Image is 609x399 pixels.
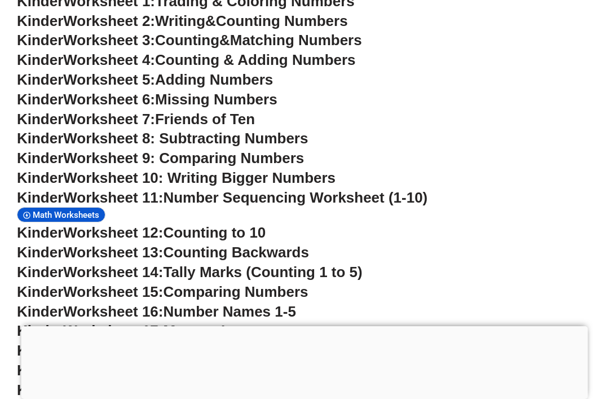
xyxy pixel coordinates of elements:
[17,51,63,68] span: Kinder
[17,342,63,359] span: Kinder
[155,51,356,68] span: Counting & Adding Numbers
[17,283,63,300] span: Kinder
[33,210,103,220] span: Math Worksheets
[63,51,155,68] span: Worksheet 4:
[155,91,277,108] span: Missing Numbers
[17,111,255,128] a: KinderWorksheet 7:Friends of Ten
[63,283,163,300] span: Worksheet 15:
[17,207,105,222] div: Math Worksheets
[63,130,308,147] span: Worksheet 8: Subtracting Numbers
[17,169,63,186] span: Kinder
[155,71,273,88] span: Adding Numbers
[17,91,63,108] span: Kinder
[17,91,277,108] a: KinderWorksheet 6:Missing Numbers
[17,244,63,261] span: Kinder
[216,12,348,29] span: Counting Numbers
[17,32,362,49] a: KinderWorksheet 3:Counting&Matching Numbers
[17,51,356,68] a: KinderWorksheet 4:Counting & Adding Numbers
[17,303,63,320] span: Kinder
[416,271,609,399] iframe: Chat Widget
[17,12,63,29] span: Kinder
[63,32,155,49] span: Worksheet 3:
[17,362,63,379] span: Kinder
[63,169,336,186] span: Worksheet 10: Writing Bigger Numbers
[17,32,63,49] span: Kinder
[63,91,155,108] span: Worksheet 6:
[63,322,163,339] span: Worksheet 17:
[163,283,308,300] span: Comparing Numbers
[17,382,63,398] span: Kinder
[163,303,295,320] span: Number Names 1-5
[17,150,304,166] a: KinderWorksheet 9: Comparing Numbers
[17,150,63,166] span: Kinder
[63,189,163,206] span: Worksheet 11:
[63,111,155,128] span: Worksheet 7:
[163,224,266,241] span: Counting to 10
[63,12,155,29] span: Worksheet 2:
[163,189,427,206] span: Number Sequencing Worksheet (1-10)
[163,322,254,339] span: More or Less
[17,264,63,280] span: Kinder
[163,244,308,261] span: Counting Backwards
[63,71,155,88] span: Worksheet 5:
[155,12,205,29] span: Writing
[17,130,308,147] a: KinderWorksheet 8: Subtracting Numbers
[63,264,163,280] span: Worksheet 14:
[17,130,63,147] span: Kinder
[17,169,336,186] a: KinderWorksheet 10: Writing Bigger Numbers
[163,264,362,280] span: Tally Marks (Counting 1 to 5)
[63,303,163,320] span: Worksheet 16:
[17,71,63,88] span: Kinder
[17,189,63,206] span: Kinder
[17,111,63,128] span: Kinder
[155,111,255,128] span: Friends of Ten
[17,71,273,88] a: KinderWorksheet 5:Adding Numbers
[63,224,163,241] span: Worksheet 12:
[63,150,304,166] span: Worksheet 9: Comparing Numbers
[63,244,163,261] span: Worksheet 13:
[17,322,63,339] span: Kinder
[21,326,588,396] iframe: Advertisement
[17,12,348,29] a: KinderWorksheet 2:Writing&Counting Numbers
[17,224,63,241] span: Kinder
[155,32,219,49] span: Counting
[230,32,362,49] span: Matching Numbers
